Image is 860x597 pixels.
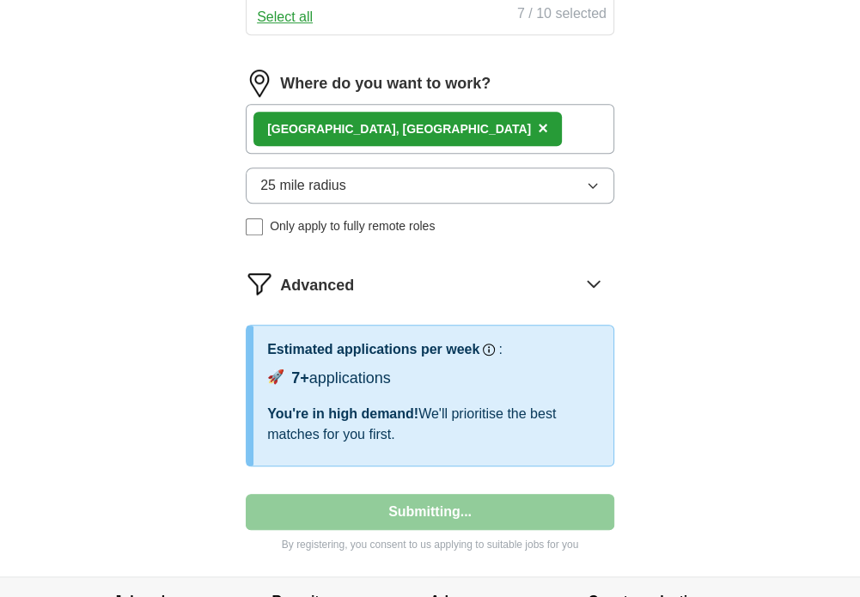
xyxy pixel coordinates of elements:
p: By registering, you consent to us applying to suitable jobs for you [246,537,614,552]
button: 25 mile radius [246,168,614,204]
img: filter [246,270,273,297]
span: Advanced [280,274,354,297]
h3: Estimated applications per week [267,339,479,360]
span: You're in high demand! [267,406,418,421]
span: × [538,119,548,137]
div: We'll prioritise the best matches for you first. [267,404,600,445]
input: Only apply to fully remote roles [246,218,263,235]
button: Submitting... [246,494,614,530]
div: [GEOGRAPHIC_DATA], [GEOGRAPHIC_DATA] [267,120,531,138]
div: 7 / 10 selected [517,3,607,27]
span: 25 mile radius [260,175,346,196]
span: 7+ [291,369,309,387]
button: × [538,116,548,142]
img: location.png [246,70,273,97]
button: Select all [257,7,313,27]
span: 🚀 [267,367,284,387]
label: Where do you want to work? [280,72,491,95]
span: Only apply to fully remote roles [270,217,435,235]
h3: : [498,339,502,360]
div: applications [291,367,391,390]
